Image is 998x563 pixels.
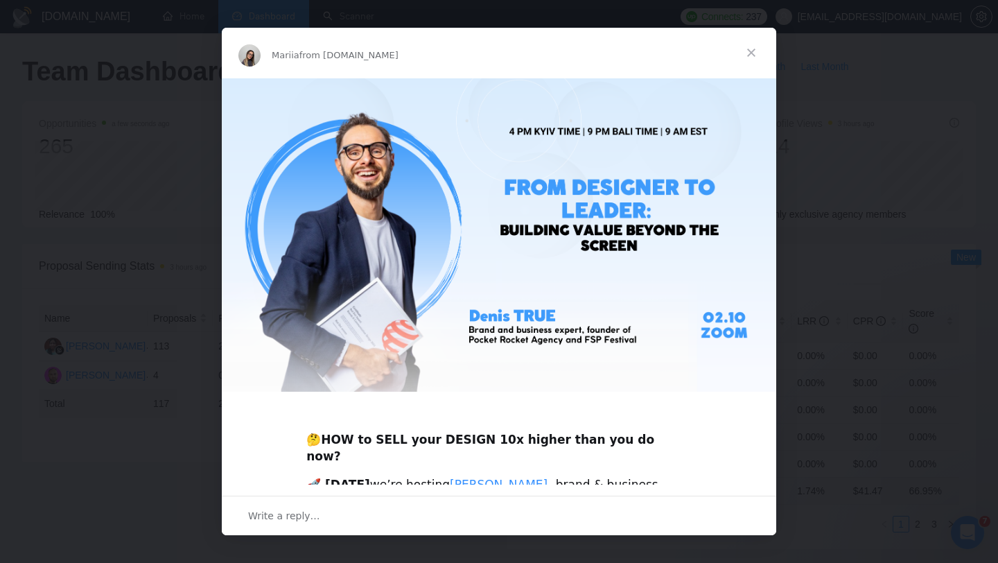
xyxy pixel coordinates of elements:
[726,28,776,78] span: Close
[248,507,320,525] span: Write a reply…
[306,433,654,463] b: HOW to SELL your DESIGN 10x higher than you do now?
[450,478,548,492] a: [PERSON_NAME]
[306,477,692,526] div: we’re hosting - brand & business strategist, founder of
[272,50,299,60] span: Mariia
[299,50,399,60] span: from [DOMAIN_NAME]
[238,44,261,67] img: Profile image for Mariia
[222,496,776,535] div: Open conversation and reply
[306,478,370,492] b: 🚀 [DATE]
[306,415,692,465] div: 🤔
